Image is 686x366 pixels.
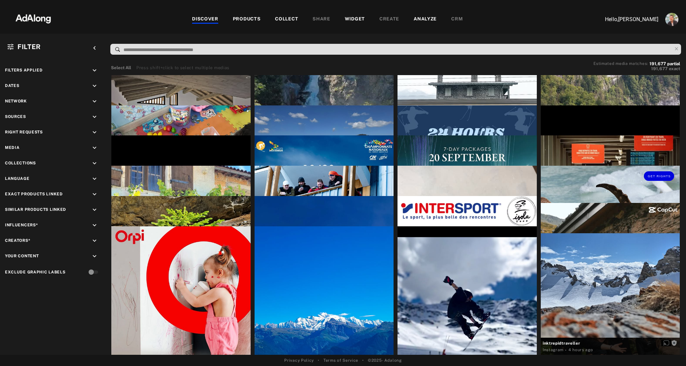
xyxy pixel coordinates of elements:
span: Network [5,99,27,103]
i: keyboard_arrow_down [91,191,98,198]
i: keyboard_arrow_down [91,175,98,183]
div: DISCOVER [192,15,218,23]
button: 191,677exact [593,66,680,72]
i: keyboard_arrow_down [91,144,98,152]
img: ACg8ocLjEk1irI4XXb49MzUGwa4F_C3PpCyg-3CPbiuLEZrYEA=s96-c [665,13,678,26]
button: Select All [111,65,131,71]
a: Privacy Policy [284,357,314,363]
span: Dates [5,83,19,88]
i: keyboard_arrow_down [91,237,98,244]
i: keyboard_arrow_down [91,98,98,105]
i: keyboard_arrow_down [91,222,98,229]
i: keyboard_arrow_down [91,253,98,260]
div: ANALYZE [414,15,437,23]
span: © 2025 - Adalong [368,357,402,363]
div: Press shift+click to select multiple medias [136,65,230,71]
span: • [318,357,319,363]
div: COLLECT [275,15,298,23]
a: Terms of Service [323,357,358,363]
i: keyboard_arrow_down [91,82,98,90]
span: Sources [5,114,26,119]
span: Filter [17,43,41,51]
span: Get rights [648,175,671,178]
span: Estimated media matches: [593,61,648,66]
button: Get rights [644,171,674,181]
div: SHARE [313,15,330,23]
i: keyboard_arrow_down [91,160,98,167]
span: Influencers* [5,223,38,227]
span: Collections [5,161,36,165]
i: keyboard_arrow_down [91,206,98,213]
p: Hello, [PERSON_NAME] [592,15,658,23]
div: Exclude Graphic Labels [5,269,65,275]
span: Your Content [5,254,39,258]
i: keyboard_arrow_left [91,44,98,52]
span: Similar Products Linked [5,207,66,212]
div: PRODUCTS [233,15,261,23]
span: Right Requests [5,130,43,134]
i: keyboard_arrow_down [91,113,98,121]
img: 63233d7d88ed69de3c212112c67096b6.png [4,8,62,28]
span: 191,677 [651,66,668,71]
span: Filters applied [5,68,43,72]
button: 191,677partial [649,62,680,66]
span: Creators* [5,238,30,243]
i: keyboard_arrow_down [91,129,98,136]
div: CREATE [379,15,399,23]
div: WIDGET [345,15,365,23]
div: CRM [451,15,463,23]
i: keyboard_arrow_down [91,67,98,74]
span: Media [5,145,20,150]
span: 191,677 [649,61,666,66]
button: Account settings [664,11,680,28]
span: Exact Products Linked [5,192,63,196]
span: • [362,357,364,363]
span: Language [5,176,30,181]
